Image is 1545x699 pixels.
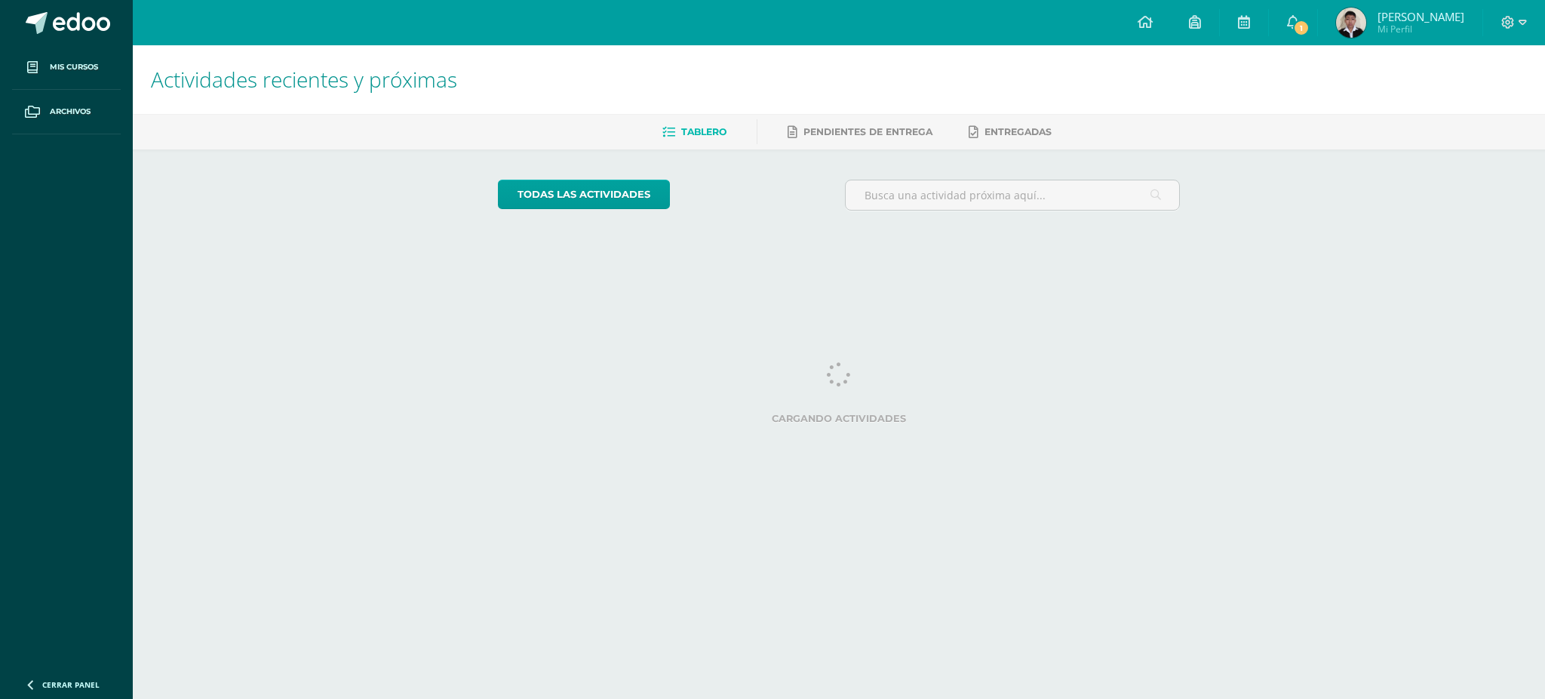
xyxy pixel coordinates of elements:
span: Archivos [50,106,91,118]
img: ecdd87eea93b4154956b4c6d499e6b5d.png [1336,8,1366,38]
input: Busca una actividad próxima aquí... [846,180,1180,210]
label: Cargando actividades [498,413,1181,424]
span: [PERSON_NAME] [1378,9,1464,24]
a: Archivos [12,90,121,134]
a: Tablero [662,120,726,144]
a: Pendientes de entrega [788,120,932,144]
span: Tablero [681,126,726,137]
span: Mis cursos [50,61,98,73]
span: Pendientes de entrega [803,126,932,137]
span: Entregadas [984,126,1052,137]
span: Cerrar panel [42,679,100,690]
span: Actividades recientes y próximas [151,65,457,94]
a: Mis cursos [12,45,121,90]
span: 1 [1293,20,1310,36]
span: Mi Perfil [1378,23,1464,35]
a: Entregadas [969,120,1052,144]
a: todas las Actividades [498,180,670,209]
